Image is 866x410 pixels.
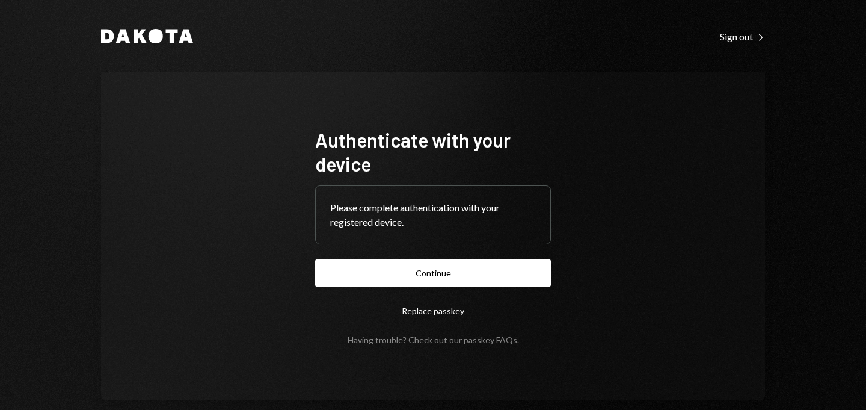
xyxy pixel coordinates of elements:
a: Sign out [720,30,765,43]
h1: Authenticate with your device [315,128,551,176]
a: passkey FAQs [464,335,517,346]
button: Continue [315,259,551,287]
div: Having trouble? Check out our . [348,335,519,345]
div: Sign out [720,31,765,43]
button: Replace passkey [315,297,551,325]
div: Please complete authentication with your registered device. [330,200,536,229]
